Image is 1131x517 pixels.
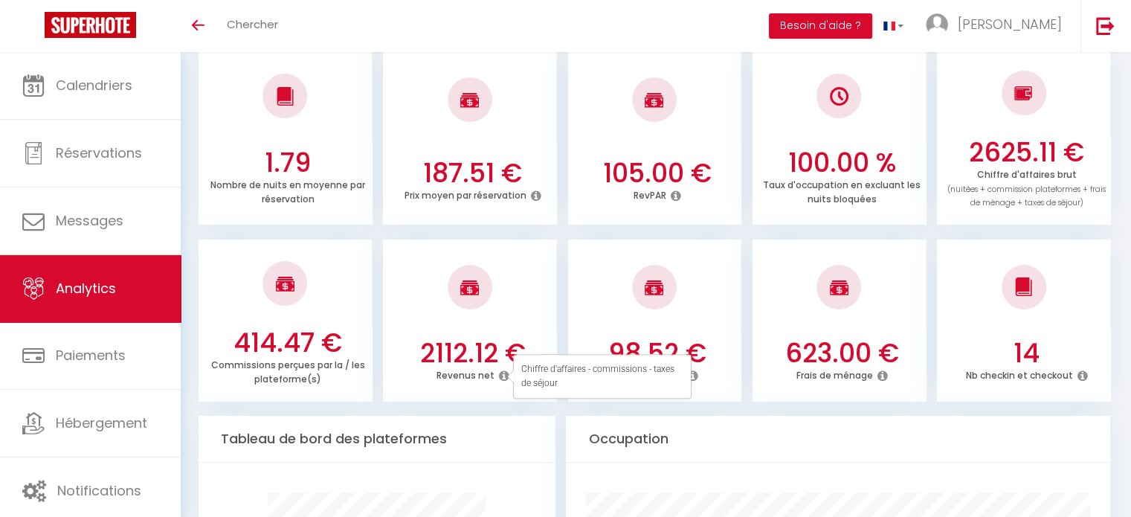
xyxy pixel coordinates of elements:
h3: 105.00 € [576,158,738,189]
p: Commissions perçues par la / les plateforme(s) [211,356,365,385]
h3: 187.51 € [392,158,553,189]
button: Besoin d'aide ? [769,13,872,39]
div: Occupation [566,416,1110,463]
img: Super Booking [45,12,136,38]
p: Prix moyen par réservation [404,186,526,202]
img: logout [1096,16,1115,35]
h3: 623.00 € [761,338,923,369]
p: Nombre de nuits en moyenne par réservation [210,176,365,205]
span: Réservations [56,144,142,162]
span: Hébergement [56,414,147,432]
h3: 98.52 € [576,338,738,369]
h3: 2112.12 € [392,338,553,369]
p: Revenus net [436,366,494,382]
p: RevPAR [634,186,666,202]
p: Chiffre d'affaires brut [947,165,1106,209]
span: Paiements [56,346,126,365]
div: Tableau de bord des plateformes [199,416,555,463]
p: Nb checkin et checkout [965,366,1072,382]
h3: 414.47 € [207,327,369,359]
span: [PERSON_NAME] [958,15,1062,33]
img: ... [926,13,948,36]
h3: 1.79 [207,147,369,179]
span: Analytics [56,279,116,298]
h3: 14 [946,338,1107,369]
img: NO IMAGE [830,87,848,106]
p: Taux d'occupation en excluant les nuits bloquées [763,176,921,205]
p: Frais de ménage [796,366,873,382]
span: Notifications [57,481,141,500]
span: (nuitées + commission plateformes + frais de ménage + taxes de séjour) [947,184,1106,209]
img: NO IMAGE [1014,84,1033,102]
div: Chiffre d'affaires - commissions - taxes de séjour [514,355,691,398]
h3: 100.00 % [761,147,923,179]
span: Chercher [227,16,278,32]
span: Messages [56,211,123,230]
span: Calendriers [56,76,132,94]
h3: 2625.11 € [946,137,1107,168]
